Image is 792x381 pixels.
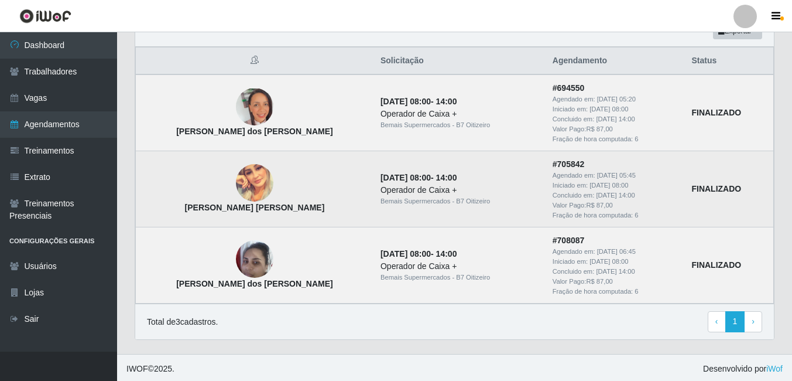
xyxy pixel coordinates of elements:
[380,273,539,283] div: Bemais Supermercados - B7 Oitizeiro
[553,159,585,169] strong: # 705842
[436,249,457,258] time: 14:00
[176,279,333,288] strong: [PERSON_NAME] dos [PERSON_NAME]
[596,192,635,199] time: [DATE] 14:00
[691,260,741,270] strong: FINALIZADO
[553,210,678,220] div: Fração de hora computada: 6
[752,317,755,326] span: ›
[691,184,741,193] strong: FINALIZADO
[596,115,635,123] time: [DATE] 14:00
[553,134,678,144] div: Fração de hora computada: 6
[236,89,273,125] img: Daniela Pereira dos Santos
[553,104,678,114] div: Iniciado em:
[589,182,628,189] time: [DATE] 08:00
[553,114,678,124] div: Concluido em:
[725,311,745,332] a: 1
[744,311,762,332] a: Next
[684,47,773,75] th: Status
[380,260,539,273] div: Operador de Caixa +
[596,268,635,275] time: [DATE] 14:00
[380,173,457,182] strong: -
[380,108,539,120] div: Operador de Caixa +
[380,184,539,196] div: Operador de Caixa +
[19,9,71,23] img: CoreUI Logo
[553,277,678,287] div: Valor Pago: R$ 87,00
[553,94,678,104] div: Agendado em:
[708,311,726,332] a: Previous
[380,249,457,258] strong: -
[597,172,636,179] time: [DATE] 05:45
[553,267,678,277] div: Concluido em:
[380,249,431,258] time: [DATE] 08:00
[553,287,678,297] div: Fração de hora computada: 6
[436,173,457,182] time: 14:00
[597,248,636,255] time: [DATE] 06:45
[589,106,628,113] time: [DATE] 08:00
[589,258,628,265] time: [DATE] 08:00
[597,96,636,103] time: [DATE] 05:20
[380,120,539,130] div: Bemais Supermercados - B7 Oitizeiro
[553,247,678,257] div: Agendado em:
[236,234,273,284] img: Jacinta Mendes dos Santos
[236,164,273,202] img: Anne Michelle Herculano da Silva
[691,108,741,117] strong: FINALIZADO
[553,124,678,134] div: Valor Pago: R$ 87,00
[708,311,762,332] nav: pagination
[553,236,585,245] strong: # 708087
[546,47,685,75] th: Agendamento
[147,316,218,328] p: Total de 3 cadastros.
[553,83,585,93] strong: # 694550
[766,364,783,373] a: iWof
[715,317,718,326] span: ‹
[380,196,539,206] div: Bemais Supermercados - B7 Oitizeiro
[380,97,431,106] time: [DATE] 08:00
[380,97,457,106] strong: -
[126,363,174,375] span: © 2025 .
[553,200,678,210] div: Valor Pago: R$ 87,00
[553,171,678,181] div: Agendado em:
[436,97,457,106] time: 14:00
[553,257,678,267] div: Iniciado em:
[176,127,333,136] strong: [PERSON_NAME] dos [PERSON_NAME]
[380,173,431,182] time: [DATE] 08:00
[126,364,148,373] span: IWOF
[703,363,783,375] span: Desenvolvido por
[553,181,678,190] div: Iniciado em:
[373,47,546,75] th: Solicitação
[185,203,325,212] strong: [PERSON_NAME] [PERSON_NAME]
[553,190,678,200] div: Concluido em:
